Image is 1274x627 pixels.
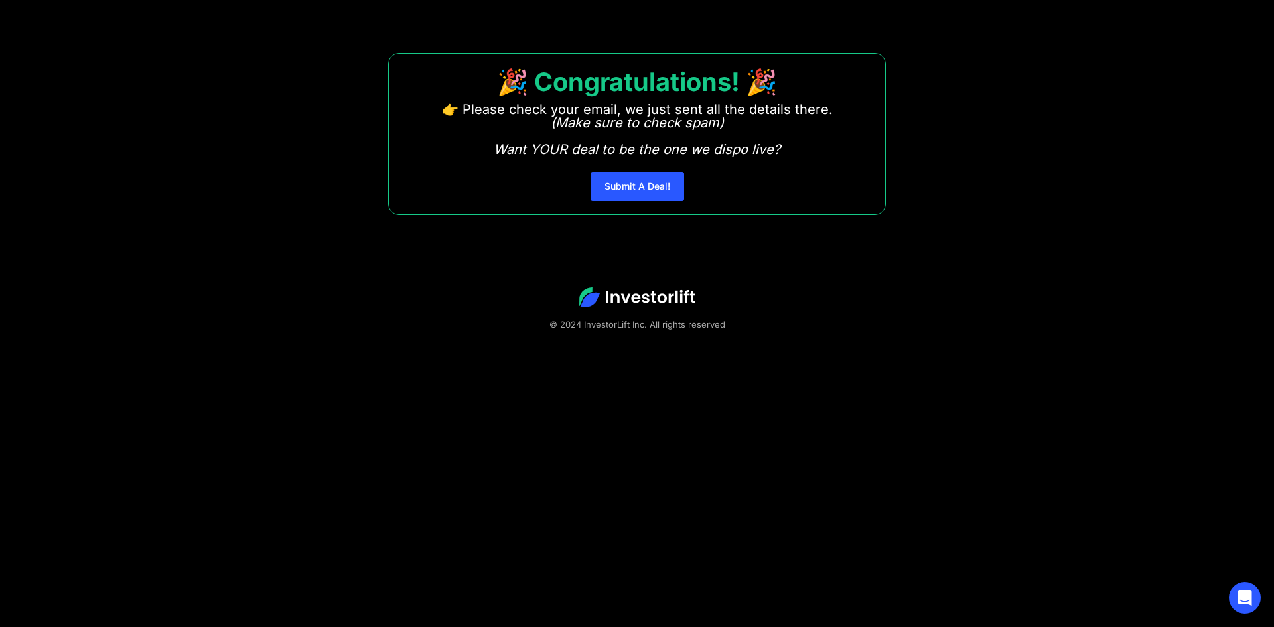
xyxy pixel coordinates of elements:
em: (Make sure to check spam) Want YOUR deal to be the one we dispo live? [494,115,780,157]
div: © 2024 InvestorLift Inc. All rights reserved [46,318,1228,331]
div: Open Intercom Messenger [1229,582,1261,614]
strong: 🎉 Congratulations! 🎉 [497,66,777,97]
p: 👉 Please check your email, we just sent all the details there. ‍ [442,103,833,156]
a: Submit A Deal! [591,172,684,201]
